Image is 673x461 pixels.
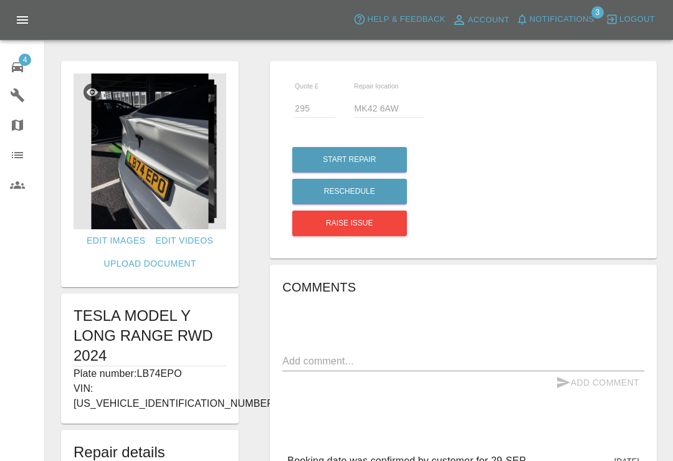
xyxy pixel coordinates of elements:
[292,179,407,204] button: Reschedule
[295,82,318,90] span: Quote £
[513,10,598,29] button: Notifications
[74,74,226,229] img: 8b980303-afaa-4df9-9626-109b10294b02
[98,252,201,275] a: Upload Document
[603,10,658,29] button: Logout
[591,6,604,19] span: 3
[530,12,594,27] span: Notifications
[468,13,510,27] span: Account
[350,10,448,29] button: Help & Feedback
[449,10,513,30] a: Account
[292,211,407,236] button: Raise issue
[292,147,407,173] button: Start Repair
[74,306,226,366] h1: TESLA MODEL Y LONG RANGE RWD 2024
[7,5,37,35] button: Open drawer
[74,381,226,411] p: VIN: [US_VEHICLE_IDENTIFICATION_NUMBER]
[74,366,226,381] p: Plate number: LB74EPO
[19,54,31,66] span: 4
[354,82,399,90] span: Repair location
[367,12,445,27] span: Help & Feedback
[82,229,150,252] a: Edit Images
[282,277,644,297] h6: Comments
[619,12,655,27] span: Logout
[150,229,218,252] a: Edit Videos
